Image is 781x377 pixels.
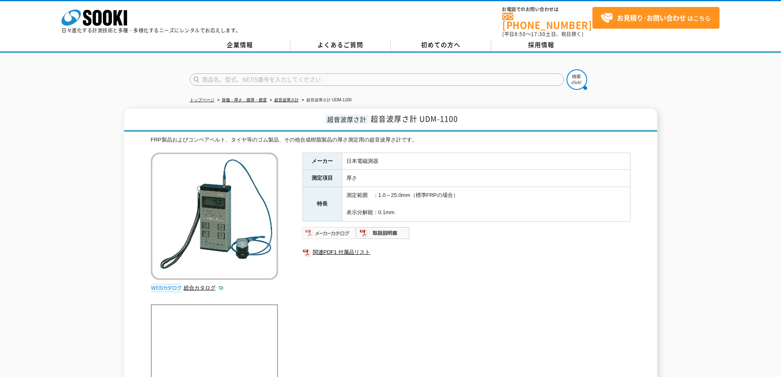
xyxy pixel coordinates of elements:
a: 取扱説明書 [356,232,410,238]
a: 総合カタログ [184,285,224,291]
img: メーカーカタログ [303,226,356,240]
td: 日本電磁測器 [342,153,630,170]
a: お見積り･お問い合わせはこちら [592,7,720,29]
th: 測定項目 [303,170,342,187]
span: 超音波厚さ計 [325,114,369,124]
th: メーカー [303,153,342,170]
img: webカタログ [151,284,182,292]
span: (平日 ～ 土日、祝日除く) [502,30,583,38]
a: 超音波厚さ計 [274,98,299,102]
a: 関連PDF1 付属品リスト [303,247,631,258]
a: 採用情報 [491,39,592,51]
a: 初めての方へ [391,39,491,51]
li: 超音波厚さ計 UDM-1100 [300,96,352,105]
span: 17:30 [531,30,546,38]
th: 特長 [303,187,342,221]
td: 厚さ [342,170,630,187]
strong: お見積り･お問い合わせ [617,13,686,23]
img: 超音波厚さ計 UDM-1100 [151,153,278,280]
span: 8:50 [515,30,526,38]
span: お電話でのお問い合わせは [502,7,592,12]
img: 取扱説明書 [356,226,410,240]
a: 企業情報 [190,39,290,51]
p: 日々進化する計測技術と多種・多様化するニーズにレンタルでお応えします。 [61,28,241,33]
a: [PHONE_NUMBER] [502,13,592,30]
div: FRP製品およびコンベアベルト、タイヤ等のゴム製品、その他合成樹脂製品の厚さ測定用の超音波厚さ計です。 [151,136,631,144]
span: はこちら [601,12,710,24]
span: 超音波厚さ計 UDM-1100 [371,113,458,124]
a: トップページ [190,98,214,102]
img: btn_search.png [567,69,587,90]
input: 商品名、型式、NETIS番号を入力してください [190,73,564,86]
a: メーカーカタログ [303,232,356,238]
a: 探傷・厚さ・膜厚・硬度 [222,98,267,102]
a: よくあるご質問 [290,39,391,51]
span: 初めての方へ [421,40,460,49]
td: 測定範囲 ：1.0～25.0mm（標準FRPの場合） 表示分解能：0.1mm [342,187,630,221]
